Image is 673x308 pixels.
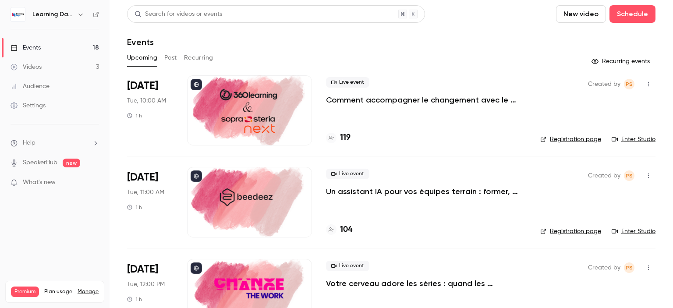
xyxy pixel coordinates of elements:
[612,135,655,144] a: Enter Studio
[63,159,80,167] span: new
[44,288,72,295] span: Plan usage
[127,188,164,197] span: Tue, 11:00 AM
[326,169,369,179] span: Live event
[25,14,43,21] div: v 4.0.25
[89,179,99,187] iframe: Noticeable Trigger
[11,82,50,91] div: Audience
[326,261,369,271] span: Live event
[23,178,56,187] span: What's new
[127,167,173,237] div: Oct 7 Tue, 11:00 AM (Europe/Paris)
[32,10,74,19] h6: Learning Days
[609,5,655,23] button: Schedule
[540,135,601,144] a: Registration page
[99,51,106,58] img: tab_keywords_by_traffic_grey.svg
[588,170,620,181] span: Created by
[326,186,526,197] a: Un assistant IA pour vos équipes terrain : former, accompagner et transformer l’expérience apprenant
[626,79,633,89] span: PS
[135,10,222,19] div: Search for videos or events
[626,170,633,181] span: PS
[624,79,634,89] span: Prad Selvarajah
[11,287,39,297] span: Premium
[326,132,351,144] a: 119
[127,79,158,93] span: [DATE]
[127,296,142,303] div: 1 h
[14,14,21,21] img: logo_orange.svg
[588,54,655,68] button: Recurring events
[127,204,142,211] div: 1 h
[626,262,633,273] span: PS
[588,79,620,89] span: Created by
[11,101,46,110] div: Settings
[23,23,99,30] div: Domaine: [DOMAIN_NAME]
[624,262,634,273] span: Prad Selvarajah
[184,51,213,65] button: Recurring
[127,75,173,145] div: Oct 7 Tue, 10:00 AM (Europe/Paris)
[127,170,158,184] span: [DATE]
[326,95,526,105] a: Comment accompagner le changement avec le skills-based learning ?
[11,7,25,21] img: Learning Days
[78,288,99,295] a: Manage
[127,51,157,65] button: Upcoming
[326,77,369,88] span: Live event
[326,224,352,236] a: 104
[109,52,134,57] div: Mots-clés
[11,43,41,52] div: Events
[127,112,142,119] div: 1 h
[540,227,601,236] a: Registration page
[14,23,21,30] img: website_grey.svg
[612,227,655,236] a: Enter Studio
[11,63,42,71] div: Videos
[556,5,606,23] button: New video
[23,138,35,148] span: Help
[340,132,351,144] h4: 119
[588,262,620,273] span: Created by
[23,158,57,167] a: SpeakerHub
[45,52,67,57] div: Domaine
[127,96,166,105] span: Tue, 10:00 AM
[624,170,634,181] span: Prad Selvarajah
[164,51,177,65] button: Past
[127,280,165,289] span: Tue, 12:00 PM
[35,51,43,58] img: tab_domain_overview_orange.svg
[127,262,158,276] span: [DATE]
[127,37,154,47] h1: Events
[340,224,352,236] h4: 104
[326,278,526,289] a: Votre cerveau adore les séries : quand les neurosciences rencontrent la formation
[11,138,99,148] li: help-dropdown-opener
